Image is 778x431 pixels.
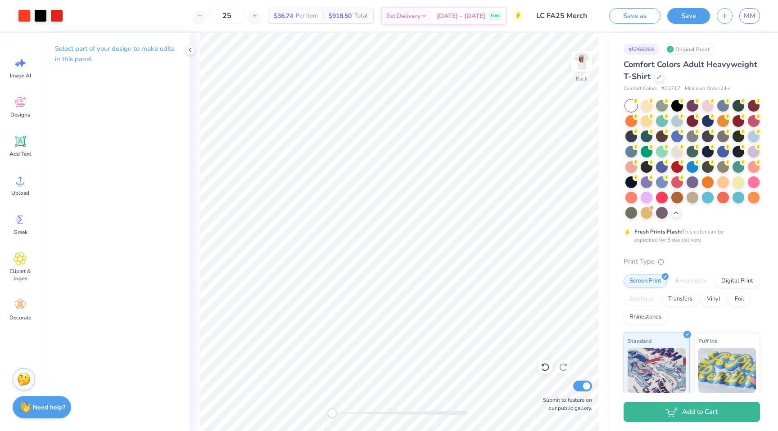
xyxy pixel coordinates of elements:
div: Screen Print [624,274,667,288]
button: Add to Cart [624,402,760,422]
span: Minimum Order: 24 + [685,85,730,93]
input: Untitled Design [529,7,596,25]
span: MM [744,11,755,21]
span: Est. Delivery [386,11,421,21]
div: Accessibility label [328,409,337,418]
div: Rhinestones [624,310,667,324]
span: Puff Ink [698,336,717,346]
span: Upload [11,189,29,197]
div: Applique [624,292,660,306]
div: Original Proof [664,44,715,55]
div: Back [576,75,588,83]
strong: Fresh Prints Flash: [634,228,682,235]
input: – – [209,8,244,24]
span: $36.74 [274,11,293,21]
span: Add Text [9,150,31,157]
span: Decorate [9,314,31,321]
button: Save [667,8,710,24]
div: Foil [729,292,750,306]
span: Standard [628,336,651,346]
span: Free [491,13,499,19]
div: Embroidery [670,274,713,288]
img: Back [573,52,591,70]
p: Select part of your design to make edits in this panel [55,44,176,64]
span: Image AI [10,72,31,79]
div: # 526606A [624,44,660,55]
img: Standard [628,348,686,393]
span: Per Item [296,11,318,21]
span: [DATE] - [DATE] [437,11,485,21]
img: Puff Ink [698,348,756,393]
label: Submit to feature on our public gallery. [538,396,592,412]
span: Clipart & logos [5,268,35,282]
span: Designs [10,111,30,118]
span: Comfort Colors Adult Heavyweight T-Shirt [624,59,757,82]
span: Total [354,11,368,21]
span: Greek [14,229,27,236]
a: MM [739,8,760,24]
button: Save as [609,8,660,24]
div: Digital Print [715,274,759,288]
span: # C1717 [661,85,680,93]
strong: Need help? [33,403,65,412]
div: Print Type [624,256,760,267]
div: Transfers [662,292,698,306]
span: Comfort Colors [624,85,657,93]
div: Vinyl [701,292,726,306]
div: This color can be expedited for 5 day delivery. [634,228,745,244]
span: $918.50 [329,11,352,21]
